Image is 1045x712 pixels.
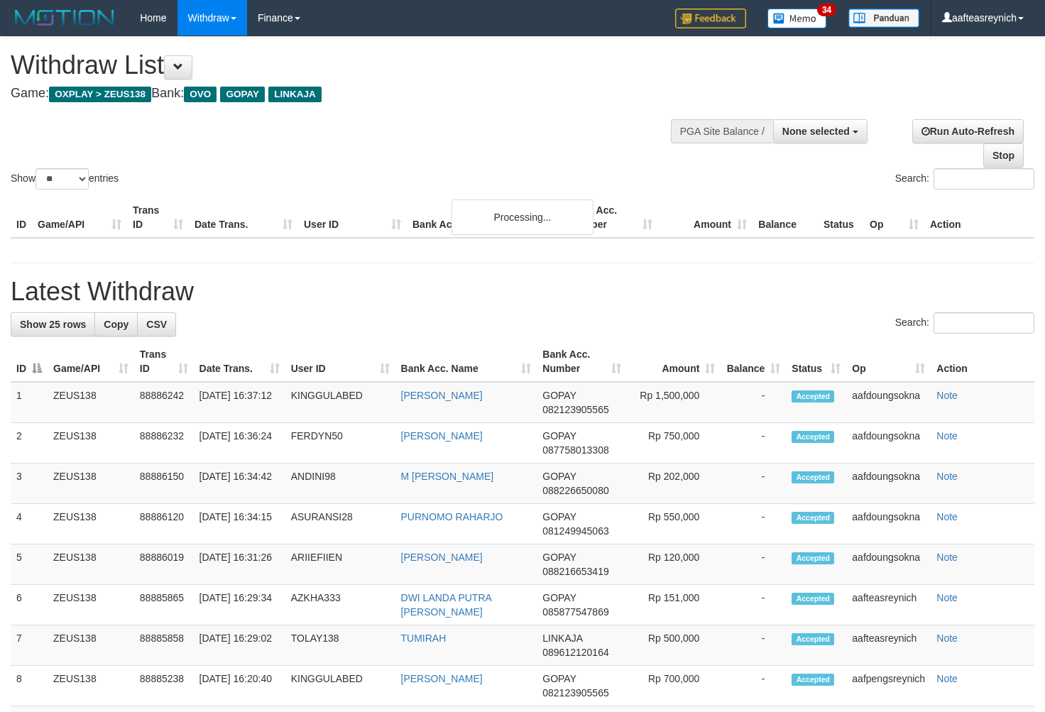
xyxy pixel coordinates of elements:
a: [PERSON_NAME] [401,390,483,401]
th: Amount: activate to sort column ascending [627,341,721,382]
a: Note [936,430,958,442]
span: Accepted [792,593,834,605]
td: 88885238 [134,666,194,706]
td: KINGGULABED [285,382,395,423]
span: Accepted [792,512,834,524]
th: Balance: activate to sort column ascending [721,341,786,382]
a: Show 25 rows [11,312,95,336]
td: TOLAY138 [285,625,395,666]
td: - [721,464,786,504]
td: aafdoungsokna [846,504,931,544]
td: Rp 120,000 [627,544,721,585]
span: Copy 089612120164 to clipboard [542,647,608,658]
td: ZEUS138 [48,666,134,706]
td: [DATE] 16:36:24 [194,423,285,464]
span: Copy 088216653419 to clipboard [542,566,608,577]
a: Note [936,673,958,684]
th: Balance [753,197,818,238]
span: Accepted [792,471,834,483]
td: [DATE] 16:20:40 [194,666,285,706]
img: Button%20Memo.svg [767,9,827,28]
td: ASURANSI28 [285,504,395,544]
img: MOTION_logo.png [11,7,119,28]
td: 5 [11,544,48,585]
th: ID [11,197,32,238]
span: GOPAY [542,471,576,482]
td: ZEUS138 [48,625,134,666]
td: aafdoungsokna [846,544,931,585]
img: panduan.png [848,9,919,28]
th: User ID [298,197,407,238]
span: LINKAJA [268,87,322,102]
td: Rp 151,000 [627,585,721,625]
label: Search: [895,168,1034,190]
td: [DATE] 16:37:12 [194,382,285,423]
td: 88886232 [134,423,194,464]
td: - [721,666,786,706]
th: Game/API: activate to sort column ascending [48,341,134,382]
span: Accepted [792,633,834,645]
select: Showentries [35,168,89,190]
span: GOPAY [542,430,576,442]
th: ID: activate to sort column descending [11,341,48,382]
td: - [721,504,786,544]
a: Copy [94,312,138,336]
th: Game/API [32,197,127,238]
td: ANDINI98 [285,464,395,504]
a: Note [936,552,958,563]
span: GOPAY [542,511,576,522]
span: GOPAY [542,390,576,401]
th: Date Trans. [189,197,298,238]
a: Stop [983,143,1024,168]
span: LINKAJA [542,632,582,644]
a: DWI LANDA PUTRA [PERSON_NAME] [401,592,492,618]
td: ZEUS138 [48,544,134,585]
a: PURNOMO RAHARJO [401,511,503,522]
a: [PERSON_NAME] [401,430,483,442]
label: Search: [895,312,1034,334]
th: Action [931,341,1034,382]
td: Rp 750,000 [627,423,721,464]
span: Copy [104,319,128,330]
input: Search: [934,312,1034,334]
a: CSV [137,312,176,336]
button: None selected [773,119,868,143]
th: Op [864,197,924,238]
td: ARIIEFIIEN [285,544,395,585]
th: Action [924,197,1034,238]
td: [DATE] 16:31:26 [194,544,285,585]
td: 88885858 [134,625,194,666]
td: - [721,382,786,423]
th: Op: activate to sort column ascending [846,341,931,382]
span: OVO [184,87,217,102]
th: Bank Acc. Name [407,197,564,238]
td: 88886019 [134,544,194,585]
td: AZKHA333 [285,585,395,625]
span: Accepted [792,674,834,686]
span: 34 [817,4,836,16]
a: [PERSON_NAME] [401,673,483,684]
span: Accepted [792,431,834,443]
div: PGA Site Balance / [671,119,773,143]
td: 88885865 [134,585,194,625]
span: Copy 082123905565 to clipboard [542,687,608,699]
td: Rp 700,000 [627,666,721,706]
th: Bank Acc. Number [564,197,658,238]
td: 8 [11,666,48,706]
td: aafteasreynich [846,585,931,625]
td: Rp 202,000 [627,464,721,504]
th: Trans ID [127,197,189,238]
a: Run Auto-Refresh [912,119,1024,143]
td: 88886120 [134,504,194,544]
td: - [721,423,786,464]
th: User ID: activate to sort column ascending [285,341,395,382]
td: ZEUS138 [48,504,134,544]
td: Rp 500,000 [627,625,721,666]
td: 88886242 [134,382,194,423]
td: ZEUS138 [48,585,134,625]
a: Note [936,632,958,644]
span: None selected [782,126,850,137]
td: [DATE] 16:29:02 [194,625,285,666]
td: [DATE] 16:34:15 [194,504,285,544]
td: - [721,585,786,625]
